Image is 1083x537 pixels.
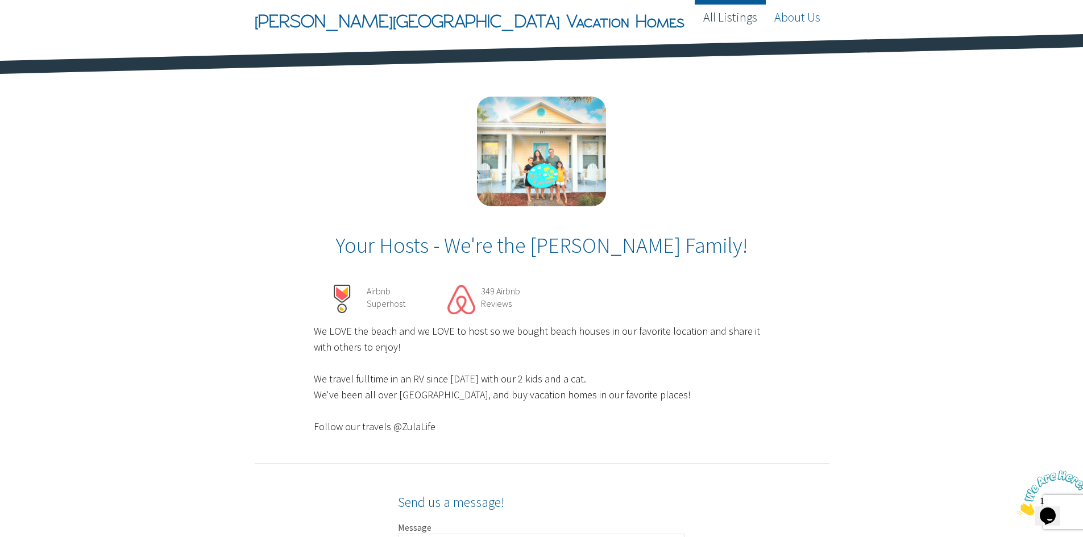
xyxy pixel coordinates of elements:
span: 1 [5,5,9,14]
img: Chat attention grabber [5,5,75,49]
div: 349 Airbnb Reviews [475,285,542,315]
label: Message [398,521,685,534]
h2: Send us a message! [398,492,685,513]
img: Airbnb Superhost [334,285,351,313]
img: airbnb_review.png [447,285,475,315]
p: We LOVE the beach and we LOVE to host so we bought beach houses in our favorite location and shar... [314,323,769,435]
h1: Your Hosts - We're the [PERSON_NAME] Family! [255,235,829,256]
div: Airbnb Superhost [361,285,428,313]
iframe: chat widget [1013,466,1083,520]
span: [PERSON_NAME][GEOGRAPHIC_DATA] Vacation Homes [255,4,684,38]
